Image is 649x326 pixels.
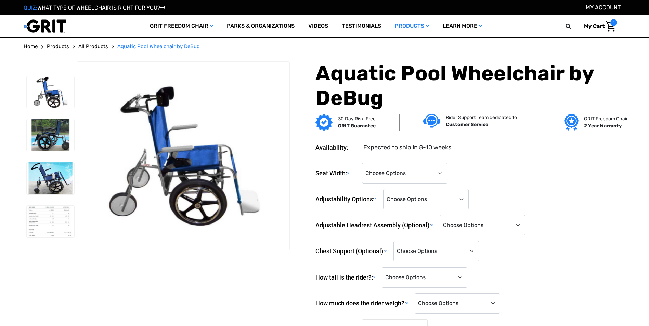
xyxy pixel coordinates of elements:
[579,19,617,33] a: Cart with 1 items
[117,43,200,51] a: Aquatic Pool Wheelchair by DeBug
[24,43,38,50] span: Home
[315,163,359,184] label: Seat Width:
[27,206,75,237] img: Aquatic Pool Wheelchair by DeBug
[24,4,165,11] a: QUIZ:WHAT TYPE OF WHEELCHAIR IS RIGHT FOR YOU?
[315,241,390,262] label: Chest Support (Optional):
[436,15,489,37] a: Learn More
[388,15,436,37] a: Products
[338,123,376,129] strong: GRIT Guarantee
[47,43,69,51] a: Products
[315,267,378,288] label: How tall is the rider?:
[315,293,411,314] label: How much does the rider weigh?:
[78,43,108,51] a: All Products
[27,162,75,194] img: Aquatic Pool Wheelchair by DeBug
[27,119,75,151] img: Aquatic Pool Wheelchair by DeBug
[117,43,200,50] span: Aquatic Pool Wheelchair by DeBug
[77,85,289,227] img: Aquatic Pool Wheelchair by DeBug
[47,43,69,50] span: Products
[584,115,628,122] p: GRIT Freedom Chair
[78,43,108,50] span: All Products
[564,114,579,131] img: Grit freedom
[315,215,436,236] label: Adjustable Headrest Assembly (Optional):
[27,76,75,108] img: Aquatic Pool Wheelchair by DeBug
[586,4,621,11] a: Account
[606,21,615,32] img: Cart
[24,43,626,51] nav: Breadcrumb
[315,189,380,210] label: Adjustability Options:
[423,114,440,128] img: Customer service
[338,115,376,122] p: 30 Day Risk-Free
[315,143,359,152] dt: Availability:
[301,15,335,37] a: Videos
[315,61,625,110] h1: Aquatic Pool Wheelchair by DeBug
[584,23,605,29] span: My Cart
[446,114,517,121] p: Rider Support Team dedicated to
[610,19,617,26] span: 1
[24,4,37,11] span: QUIZ:
[363,143,453,152] dd: Expected to ship in 8-10 weeks.
[24,19,66,33] img: GRIT All-Terrain Wheelchair and Mobility Equipment
[335,15,388,37] a: Testimonials
[569,19,579,33] input: Search
[220,15,301,37] a: Parks & Organizations
[584,123,622,129] strong: 2 Year Warranty
[24,43,38,51] a: Home
[446,122,488,127] strong: Customer Service
[143,15,220,37] a: GRIT Freedom Chair
[315,114,333,131] img: GRIT Guarantee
